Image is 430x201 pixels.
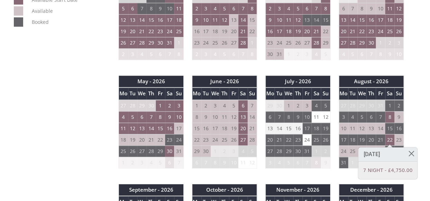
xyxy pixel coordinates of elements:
td: 5 [293,3,303,14]
td: 7 [275,111,284,123]
td: 16 [266,26,275,37]
td: 4 [284,3,293,14]
td: 8 [248,3,257,14]
td: 17 [174,123,183,134]
td: 5 [220,48,229,60]
td: 4 [119,111,128,123]
td: 30 [366,100,376,112]
td: 10 [303,111,312,123]
td: 19 [220,26,229,37]
td: 2 [293,100,303,112]
td: 7 [348,3,357,14]
th: Su [174,87,183,99]
td: 18 [312,123,321,134]
td: 7 [248,100,257,112]
td: 13 [366,123,376,134]
dd: Available [30,6,104,16]
td: 19 [321,123,330,134]
td: 28 [146,145,156,157]
td: 23 [165,134,174,145]
td: 6 [229,48,238,60]
td: 8 [192,111,201,123]
dd: Booked [30,17,104,27]
td: 6 [137,111,146,123]
td: 22 [248,26,257,37]
td: 7 [146,111,156,123]
td: 2 [220,145,229,157]
td: 20 [339,26,348,37]
td: 28 [348,100,357,112]
th: Su [394,87,404,99]
th: Sa [385,87,394,99]
td: 11 [284,14,293,26]
td: 26 [220,37,229,48]
td: 14 [248,111,257,123]
td: 21 [146,134,156,145]
td: 21 [275,134,284,145]
td: 6 [339,3,348,14]
th: May - 2026 [119,76,183,87]
td: 15 [192,123,201,134]
th: July - 2026 [266,76,330,87]
td: 9 [192,14,201,26]
td: 15 [385,123,394,134]
td: 31 [376,100,385,112]
th: Sa [238,87,248,99]
td: 8 [385,111,394,123]
td: 29 [156,145,165,157]
th: Tu [201,87,211,99]
td: 5 [220,3,229,14]
td: 11 [348,123,357,134]
td: 20 [366,134,376,145]
td: 14 [146,123,156,134]
td: 6 [303,3,312,14]
td: 12 [220,14,229,26]
td: 5 [321,100,330,112]
td: 2 [385,37,394,48]
th: Su [321,87,330,99]
td: 28 [312,37,321,48]
td: 16 [293,123,303,134]
td: 31 [165,37,174,48]
th: Th [146,87,156,99]
td: 25 [220,134,229,145]
td: 15 [284,123,293,134]
td: 24 [275,37,284,48]
td: 30 [201,145,211,157]
th: Mo [339,87,348,99]
td: 26 [293,37,303,48]
td: 2 [201,100,211,112]
td: 23 [293,134,303,145]
td: 27 [128,37,137,48]
td: 10 [394,48,404,60]
td: 22 [385,134,394,145]
td: 26 [119,37,128,48]
td: 3 [229,145,238,157]
td: 3 [174,100,183,112]
td: 27 [229,37,238,48]
td: 25 [174,26,183,37]
td: 28 [348,37,357,48]
td: 2 [192,48,201,60]
td: 16 [192,26,201,37]
td: 31 [174,145,183,157]
th: Fr [376,87,385,99]
td: 12 [293,14,303,26]
td: 3 [303,100,312,112]
th: Fr [156,87,165,99]
td: 30 [146,100,156,112]
td: 9 [165,111,174,123]
td: 3 [339,111,348,123]
td: 8 [146,3,156,14]
th: Th [220,87,229,99]
td: 6 [128,3,137,14]
td: 5 [146,48,156,60]
td: 24 [211,134,220,145]
th: We [137,87,146,99]
td: 13 [137,123,146,134]
td: 27 [238,134,248,145]
td: 17 [211,123,220,134]
td: 11 [385,3,394,14]
td: 23 [201,134,211,145]
td: 8 [376,48,385,60]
